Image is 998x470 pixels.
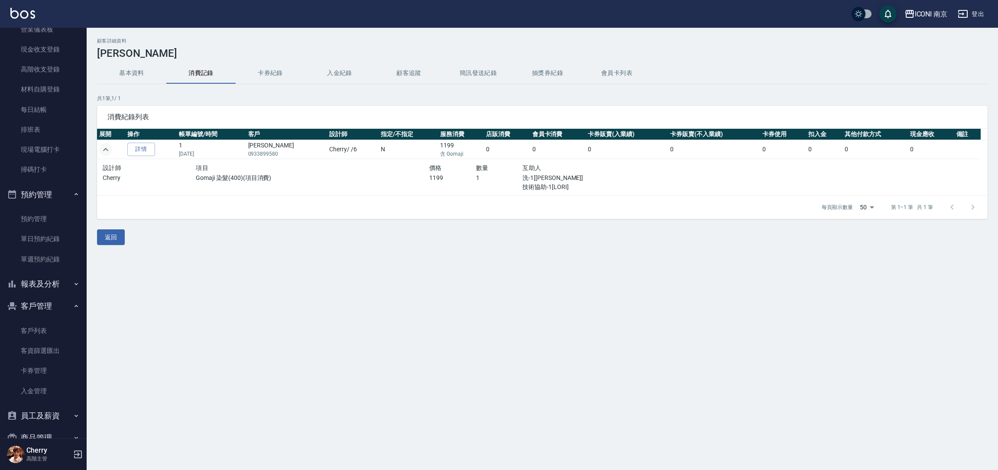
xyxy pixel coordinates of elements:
[438,129,484,140] th: 服務消費
[954,129,981,140] th: 備註
[879,5,897,23] button: save
[103,164,121,171] span: 設計師
[915,9,948,20] div: ICONI 南京
[806,140,842,159] td: 0
[97,63,166,84] button: 基本資料
[668,129,760,140] th: 卡券販賣(不入業績)
[842,129,908,140] th: 其他付款方式
[438,140,484,159] td: 1199
[3,321,83,341] a: 客戶列表
[3,39,83,59] a: 現金收支登錄
[530,140,586,159] td: 0
[26,455,71,463] p: 高階主管
[3,229,83,249] a: 單日預約紀錄
[3,160,83,180] a: 掃碼打卡
[196,173,429,183] p: Gomaji 染髮(400)(項目消費)
[760,140,806,159] td: 0
[842,140,908,159] td: 0
[107,113,977,121] span: 消費紀錄列表
[327,140,379,159] td: Cherry / /6
[305,63,374,84] button: 入金紀錄
[3,79,83,99] a: 材料自購登錄
[901,5,951,23] button: ICONI 南京
[196,164,208,171] span: 項目
[484,129,530,140] th: 店販消費
[3,381,83,401] a: 入金管理
[3,140,83,160] a: 現場電腦打卡
[476,173,523,183] p: 1
[379,140,438,159] td: N
[522,183,662,192] p: 技術協助-1[LORI]
[3,405,83,427] button: 員工及薪資
[97,229,125,245] button: 返回
[3,427,83,449] button: 商品管理
[806,129,842,140] th: 扣入金
[429,173,476,183] p: 1199
[586,140,668,159] td: 0
[3,249,83,269] a: 單週預約紀錄
[3,20,83,39] a: 營業儀表板
[3,183,83,206] button: 預約管理
[97,38,988,44] h2: 顧客詳細資料
[444,63,513,84] button: 簡訊發送紀錄
[3,341,83,361] a: 客資篩選匯出
[522,173,662,183] p: 洗-1[[PERSON_NAME]]
[26,446,71,455] h5: Cherry
[97,47,988,59] h3: [PERSON_NAME]
[177,140,246,159] td: 1
[3,295,83,317] button: 客戶管理
[954,6,988,22] button: 登出
[327,129,379,140] th: 設計師
[374,63,444,84] button: 顧客追蹤
[822,203,853,211] p: 每頁顯示數量
[582,63,651,84] button: 會員卡列表
[3,120,83,140] a: 排班表
[103,173,196,183] p: Cherry
[760,129,806,140] th: 卡券使用
[246,140,327,159] td: [PERSON_NAME]
[513,63,582,84] button: 抽獎券紀錄
[10,8,35,19] img: Logo
[3,273,83,295] button: 報表及分析
[97,95,988,102] p: 共 1 筆, 1 / 1
[177,129,246,140] th: 帳單編號/時間
[484,140,530,159] td: 0
[236,63,305,84] button: 卡券紀錄
[248,150,325,158] p: 0933899580
[530,129,586,140] th: 會員卡消費
[856,196,877,219] div: 50
[476,164,489,171] span: 數量
[429,164,442,171] span: 價格
[440,150,482,158] p: 含 Gomaji
[125,129,177,140] th: 操作
[99,143,112,156] button: expand row
[3,100,83,120] a: 每日結帳
[668,140,760,159] td: 0
[891,203,933,211] p: 第 1–1 筆 共 1 筆
[246,129,327,140] th: 客戶
[97,129,125,140] th: 展開
[127,143,155,156] a: 詳情
[3,209,83,229] a: 預約管理
[7,446,24,463] img: Person
[3,59,83,79] a: 高階收支登錄
[908,140,954,159] td: 0
[908,129,954,140] th: 現金應收
[379,129,438,140] th: 指定/不指定
[586,129,668,140] th: 卡券販賣(入業績)
[179,150,243,158] p: [DATE]
[166,63,236,84] button: 消費記錄
[3,361,83,381] a: 卡券管理
[522,164,541,171] span: 互助人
